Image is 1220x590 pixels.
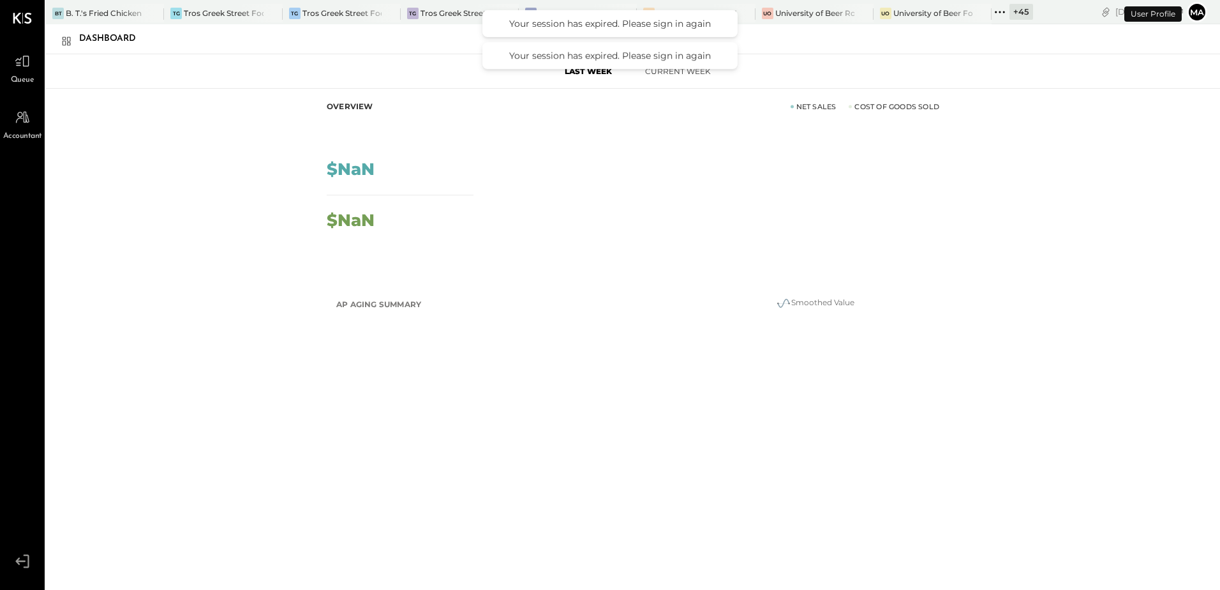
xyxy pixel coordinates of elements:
[289,8,301,19] div: TG
[66,8,142,19] div: B. T.'s Fried Chicken
[1115,6,1184,18] div: [DATE]
[687,296,942,311] div: Smoothed Value
[184,8,263,19] div: Tros Greek Street Food - [GEOGRAPHIC_DATA]
[495,18,725,29] div: Your session has expired. Please sign in again
[544,61,633,82] button: Last Week
[775,8,854,19] div: University of Beer Rocklin
[525,8,537,19] div: CJ
[1124,6,1182,22] div: User Profile
[539,8,618,19] div: Captain [PERSON_NAME]'s Eufaula
[1,105,44,142] a: Accountant
[657,8,736,19] div: University of Beer [PERSON_NAME]
[1,49,44,86] a: Queue
[52,8,64,19] div: BT
[495,50,725,61] div: Your session has expired. Please sign in again
[336,293,421,316] h2: AP Aging Summary
[633,61,722,82] button: Current Week
[3,131,42,142] span: Accountant
[407,8,419,19] div: TG
[327,212,375,229] div: $NaN
[762,8,773,19] div: Uo
[1099,5,1112,19] div: copy link
[170,8,182,19] div: TG
[849,102,939,112] div: Cost of Goods Sold
[893,8,972,19] div: University of Beer Folsom
[327,102,373,112] div: Overview
[1187,2,1207,22] button: ma
[880,8,891,19] div: Uo
[791,102,837,112] div: Net Sales
[302,8,382,19] div: Tros Greek Street Food - [GEOGRAPHIC_DATA]
[420,8,500,19] div: Tros Greek Street Food - [PERSON_NAME]
[11,75,34,86] span: Queue
[327,161,375,178] div: $NaN
[643,8,655,19] div: Uo
[1009,4,1033,20] div: + 45
[79,29,149,49] div: Dashboard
